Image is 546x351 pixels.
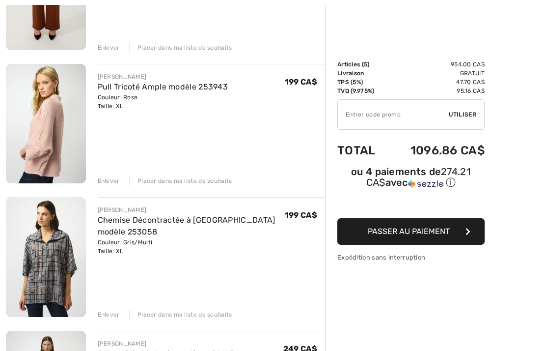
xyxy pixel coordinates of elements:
span: 5 [364,61,367,68]
div: Placer dans ma liste de souhaits [129,310,232,319]
img: Sezzle [408,179,443,188]
td: Articles ( ) [337,60,387,69]
div: [PERSON_NAME] [98,339,234,348]
td: Gratuit [387,69,485,78]
td: Livraison [337,69,387,78]
div: Expédition sans interruption [337,253,485,262]
span: 199 CA$ [285,210,317,220]
div: Couleur: Rose Taille: XL [98,93,228,111]
a: Chemise Décontractée à [GEOGRAPHIC_DATA] modèle 253058 [98,215,275,236]
div: ou 4 paiements de avec [337,167,485,189]
div: Placer dans ma liste de souhaits [129,176,232,185]
td: TVQ (9.975%) [337,87,387,95]
div: Placer dans ma liste de souhaits [129,43,232,52]
div: Enlever [98,310,120,319]
td: 1096.86 CA$ [387,134,485,167]
div: [PERSON_NAME] [98,205,285,214]
iframe: PayPal-paypal [337,193,485,215]
img: Chemise Décontractée à Carreaux modèle 253058 [6,197,86,317]
td: TPS (5%) [337,78,387,87]
div: Enlever [98,176,120,185]
a: Pull Tricoté Ample modèle 253943 [98,82,228,91]
div: ou 4 paiements de274.21 CA$avecSezzle Cliquez pour en savoir plus sur Sezzle [337,167,485,193]
div: [PERSON_NAME] [98,72,228,81]
div: Couleur: Gris/Multi Taille: XL [98,238,285,256]
td: 954.00 CA$ [387,60,485,69]
td: 47.70 CA$ [387,78,485,87]
span: 274.21 CA$ [366,166,471,188]
input: Code promo [338,100,449,129]
span: Passer au paiement [368,227,450,236]
td: 95.16 CA$ [387,87,485,95]
span: 199 CA$ [285,77,317,87]
img: Pull Tricoté Ample modèle 253943 [6,64,86,183]
button: Passer au paiement [337,218,485,245]
td: Total [337,134,387,167]
div: Enlever [98,43,120,52]
span: Utiliser [449,110,476,119]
